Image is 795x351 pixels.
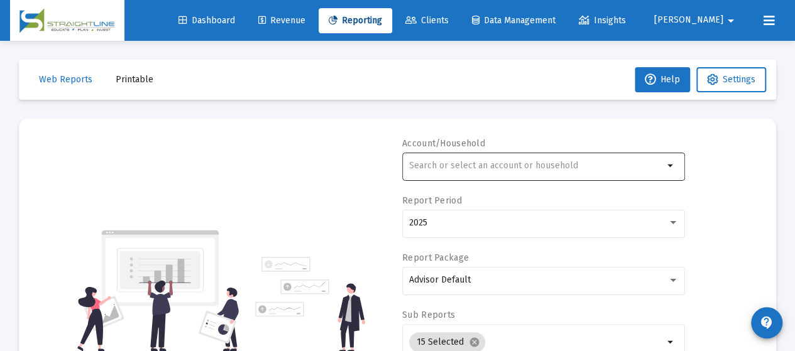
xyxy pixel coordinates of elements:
button: Printable [106,67,163,92]
mat-icon: contact_support [759,315,774,330]
span: Insights [579,15,626,26]
mat-icon: arrow_drop_down [723,8,738,33]
span: Revenue [258,15,305,26]
span: Help [645,74,680,85]
a: Reporting [319,8,392,33]
label: Sub Reports [402,310,455,320]
a: Insights [569,8,636,33]
span: Reporting [329,15,382,26]
button: Help [635,67,690,92]
span: Data Management [472,15,556,26]
span: Printable [116,74,153,85]
button: Settings [696,67,766,92]
a: Data Management [462,8,566,33]
a: Clients [395,8,459,33]
label: Report Package [402,252,469,263]
span: Advisor Default [409,274,471,285]
span: 2025 [409,217,427,228]
button: [PERSON_NAME] [639,8,754,33]
mat-icon: cancel [469,337,480,348]
span: Settings [723,74,755,85]
button: Web Reports [29,67,102,92]
mat-icon: arrow_drop_down [664,335,679,350]
span: Web Reports [39,74,92,85]
a: Revenue [248,8,315,33]
span: Clients [405,15,449,26]
label: Report Period [402,195,462,206]
span: [PERSON_NAME] [654,15,723,26]
input: Search or select an account or household [409,161,664,171]
mat-icon: arrow_drop_down [664,158,679,173]
img: Dashboard [19,8,115,33]
label: Account/Household [402,138,485,149]
span: Dashboard [178,15,235,26]
a: Dashboard [168,8,245,33]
